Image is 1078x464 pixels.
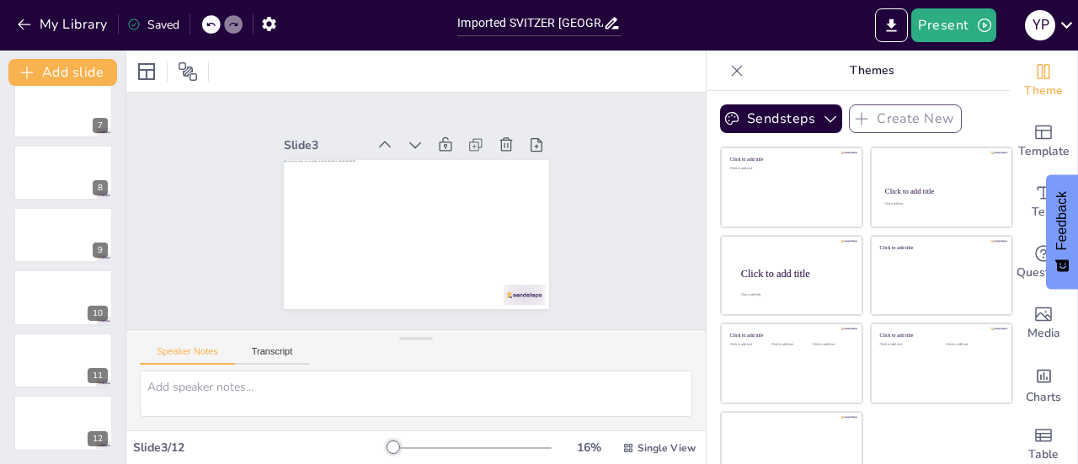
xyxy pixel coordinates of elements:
button: Y P [1025,8,1055,42]
button: Speaker Notes [140,346,235,365]
div: 12 [88,431,108,446]
div: 8 [93,180,108,195]
div: 9 [13,207,113,263]
div: Change the overall theme [1010,51,1077,111]
span: Media [1027,324,1060,343]
span: Feedback [1054,191,1070,250]
div: 11 [13,333,113,388]
span: Position [178,61,198,82]
div: Slide 3 / 12 [133,440,390,456]
button: Export to PowerPoint [875,8,908,42]
div: Click to add title [730,333,851,339]
div: Slide 3 [318,89,401,137]
div: 16 % [568,440,609,456]
div: Click to add text [730,167,851,171]
span: Charts [1026,388,1061,407]
span: Template [1018,142,1070,161]
div: Click to add title [741,267,849,279]
div: Add charts and graphs [1010,354,1077,414]
div: Click to add title [885,187,997,195]
div: Layout [133,58,160,85]
button: Add slide [8,59,117,86]
div: Add text boxes [1010,172,1077,232]
div: 10 [88,306,108,321]
div: 7 [93,118,108,133]
span: Table [1028,445,1059,464]
div: Click to add title [730,157,851,163]
span: Questions [1017,264,1071,282]
div: Add images, graphics, shapes or video [1010,293,1077,354]
div: 9 [93,243,108,258]
div: Click to add body [741,293,847,296]
div: Click to add text [880,343,933,347]
input: Insert title [457,11,602,35]
button: Feedback - Show survey [1046,174,1078,289]
button: Create New [849,104,962,133]
div: Click to add title [880,333,1001,339]
div: Get real-time input from your audience [1010,232,1077,293]
span: Theme [1024,82,1063,100]
button: Present [911,8,995,42]
div: Add ready made slides [1010,111,1077,172]
div: 8 [13,145,113,200]
p: Themes [750,51,993,91]
div: 10 [13,269,113,325]
div: Saved [127,17,179,33]
span: Single View [638,441,696,455]
div: 11 [88,368,108,383]
button: My Library [13,11,115,38]
button: Transcript [235,346,310,365]
div: Click to add text [771,343,809,347]
div: Click to add text [813,343,851,347]
div: Click to add text [884,203,996,206]
button: Sendsteps [720,104,842,133]
div: Click to add text [730,343,768,347]
div: 12 [13,395,113,451]
div: 7 [13,82,113,137]
div: Y P [1025,10,1055,40]
span: Text [1032,203,1055,221]
div: Click to add title [880,244,1001,250]
div: Click to add text [946,343,999,347]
